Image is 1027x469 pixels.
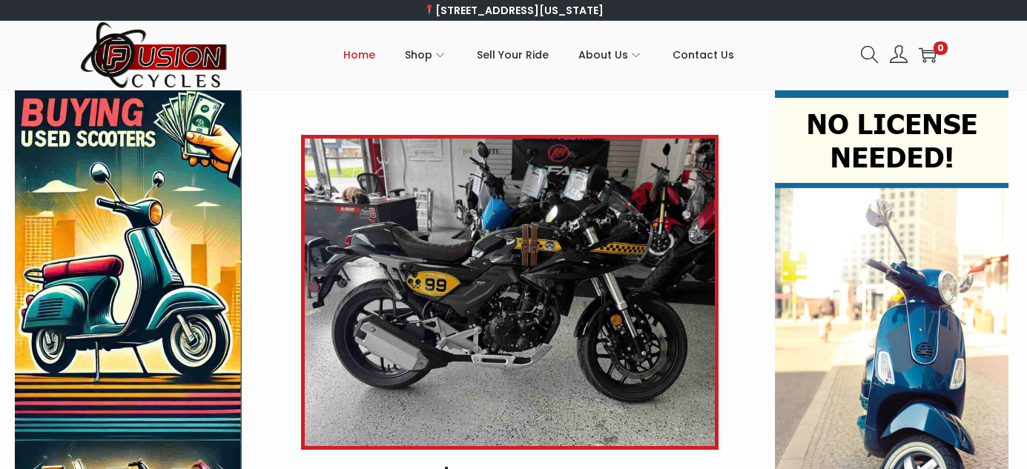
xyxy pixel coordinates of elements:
a: [STREET_ADDRESS][US_STATE] [423,3,604,18]
img: 📍 [424,4,435,15]
a: Contact Us [673,21,734,88]
a: Sell Your Ride [477,21,549,88]
span: Home [343,36,375,73]
a: Shop [405,21,447,88]
img: Woostify retina logo [80,21,228,90]
span: Shop [405,36,432,73]
a: 0 [919,46,937,64]
span: Contact Us [673,36,734,73]
span: Sell Your Ride [477,36,549,73]
nav: Primary navigation [228,21,850,88]
span: About Us [578,36,628,73]
a: Home [343,21,375,88]
a: About Us [578,21,643,88]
